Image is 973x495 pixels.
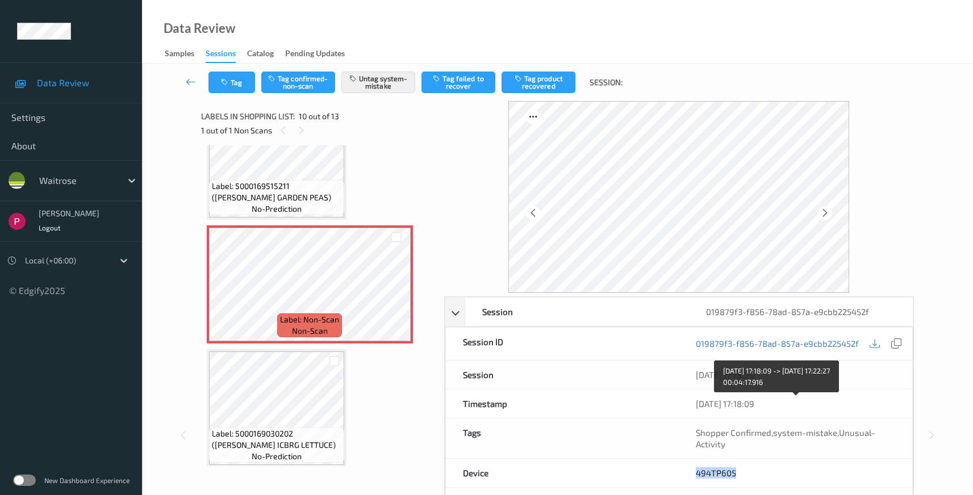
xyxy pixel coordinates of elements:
[252,451,302,462] span: no-prediction
[212,181,341,203] span: Label: 5000169515211 ([PERSON_NAME] GARDEN PEAS)
[285,48,345,62] div: Pending Updates
[502,72,575,93] button: Tag product recovered
[206,46,247,63] a: Sessions
[212,428,341,451] span: Label: 5000169030202 ([PERSON_NAME] ICBRG LETTUCE)
[201,111,295,122] span: Labels in shopping list:
[165,48,194,62] div: Samples
[696,338,859,349] a: 019879f3-f856-78ad-857a-e9cbb225452f
[201,123,436,137] div: 1 out of 1 Non Scans
[696,427,875,449] span: , ,
[285,46,356,62] a: Pending Updates
[696,468,736,478] a: 494TP605
[465,297,689,326] div: Session
[446,418,679,458] div: Tags
[446,328,679,360] div: Session ID
[208,72,255,93] button: Tag
[252,203,302,215] span: no-prediction
[292,325,328,337] span: non-scan
[696,427,875,449] span: Unusual-Activity
[696,369,895,380] div: [DATE] 17:18:09
[341,72,415,93] button: Untag system-mistake
[206,48,236,63] div: Sessions
[696,398,895,409] div: [DATE] 17:18:09
[280,314,339,325] span: Label: Non-Scan
[165,46,206,62] a: Samples
[261,72,335,93] button: Tag confirmed-non-scan
[164,23,235,34] div: Data Review
[445,297,914,326] div: Session019879f3-f856-78ad-857a-e9cbb225452f
[773,427,837,438] span: system-mistake
[446,360,679,389] div: Session
[446,389,679,418] div: Timestamp
[696,427,771,438] span: Shopper Confirmed
[247,46,285,62] a: Catalog
[446,459,679,487] div: Device
[247,48,274,62] div: Catalog
[421,72,495,93] button: Tag failed to recover
[590,77,623,88] span: Session:
[689,297,913,326] div: 019879f3-f856-78ad-857a-e9cbb225452f
[299,111,339,122] span: 10 out of 13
